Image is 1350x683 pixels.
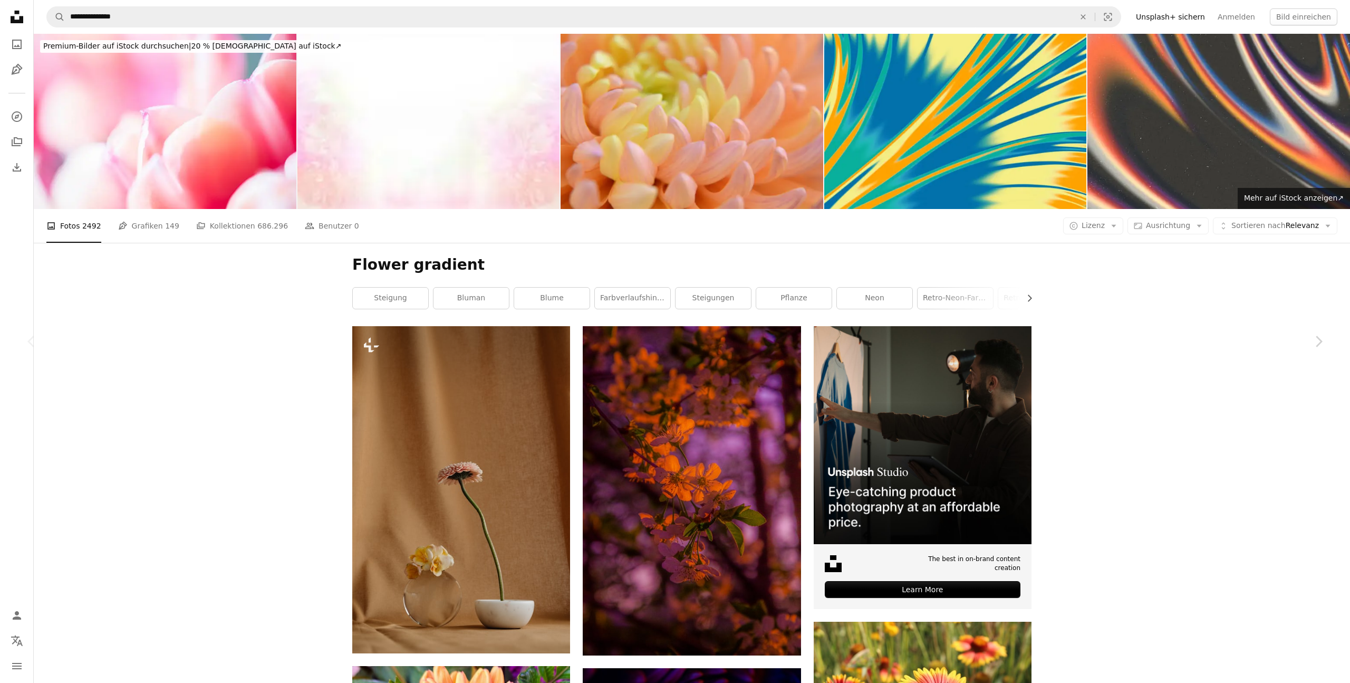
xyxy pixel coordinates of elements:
[1146,221,1190,230] span: Ausrichtung
[352,485,570,494] a: Eine einzelne Blume in einer Glasvase auf einem Tisch
[1095,7,1121,27] button: Visuelle Suche
[1020,288,1031,309] button: Liste nach rechts verschieben
[1087,34,1350,209] img: gradient grainy vintage texture, abstract color gradient, blurred background film grain texture, ...
[1231,221,1319,231] span: Relevanz
[1238,188,1350,209] a: Mehr auf iStock anzeigen↗
[352,255,1031,274] h1: Flower gradient
[6,605,27,626] a: Anmelden / Registrieren
[6,59,27,80] a: Grafiken
[6,131,27,153] a: Kollektionen
[825,581,1020,598] div: Learn More
[1072,7,1095,27] button: Löschen
[918,288,993,309] a: Retro-Neon-Farbverläufe
[433,288,509,309] a: Bluman
[6,656,27,677] button: Menü
[34,34,351,59] a: Premium-Bilder auf iStock durchsuchen|20 % [DEMOGRAPHIC_DATA] auf iStock↗
[1213,217,1337,234] button: Sortieren nachRelevanz
[814,326,1031,544] img: file-1715714098234-25b8b4e9d8faimage
[6,157,27,178] a: Bisherige Downloads
[1082,221,1105,230] span: Lizenz
[837,288,912,309] a: Neon
[561,34,823,209] img: Blume Pastell Chrysantheme Orange Koralle gelb Farbverlauf Ombre Frühling Frühling Blumen Muster ...
[814,326,1031,609] a: The best in on-brand content creationLearn More
[901,555,1020,573] span: The best in on-brand content creation
[825,555,842,572] img: file-1631678316303-ed18b8b5cb9cimage
[165,220,179,232] span: 149
[305,209,359,243] a: Benutzer 0
[297,34,560,209] img: Weiche, verschwommene, blumige rosa Farbverläufe. Luxuriöses breites Banner mit Kopierraum. Blume...
[756,288,832,309] a: Pflanze
[676,288,751,309] a: Steigungen
[514,288,590,309] a: Blume
[257,220,288,232] span: 686.296
[6,34,27,55] a: Fotos
[46,6,1121,27] form: Finden Sie Bildmaterial auf der ganzen Webseite
[1127,217,1209,234] button: Ausrichtung
[1063,217,1123,234] button: Lizenz
[353,288,428,309] a: Steigung
[998,288,1074,309] a: Retro futuristisch
[354,220,359,232] span: 0
[1231,221,1286,230] span: Sortieren nach
[43,42,341,50] span: 20 % [DEMOGRAPHIC_DATA] auf iStock ↗
[6,106,27,127] a: Entdecken
[6,630,27,651] button: Sprache
[1211,8,1261,25] a: Anmelden
[1130,8,1211,25] a: Unsplash+ sichern
[34,34,296,209] img: Zartrosa und pfirsichfarbene Tulpenblütenblätter in sanftem Licht mit verschwommenem Hintergrund ...
[595,288,670,309] a: farbverlaufshintergrund
[118,209,179,243] a: Grafiken 149
[1270,8,1337,25] button: Bild einreichen
[352,326,570,653] img: Eine einzelne Blume in einer Glasvase auf einem Tisch
[824,34,1087,209] img: Abstrakte Welle Sommer Bunt hintergrund Strandmuster Verschwommen Ombre Marineblau Blaugrün Gelb ...
[1287,291,1350,392] a: Weiter
[583,486,801,495] a: Nahaufnahme eines Baumes mit gelben Blüten
[583,326,801,656] img: Nahaufnahme eines Baumes mit gelben Blüten
[196,209,288,243] a: Kollektionen 686.296
[43,42,191,50] span: Premium-Bilder auf iStock durchsuchen |
[47,7,65,27] button: Unsplash suchen
[1244,194,1344,202] span: Mehr auf iStock anzeigen ↗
